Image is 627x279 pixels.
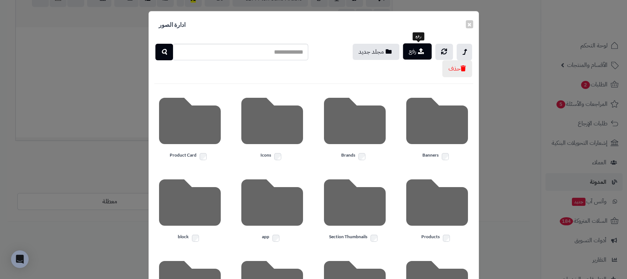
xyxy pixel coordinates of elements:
label: app [237,233,308,243]
input: Banners [442,153,449,160]
button: × [466,20,473,28]
input: app [273,235,280,242]
label: Section Thumbnails [319,233,391,243]
button: حذف [442,60,472,77]
button: مجلد جديد [353,44,399,60]
input: Brands [358,153,365,160]
input: block [192,235,199,242]
input: Products [443,235,450,242]
label: block [154,233,226,243]
button: رفع [403,43,432,60]
label: Product Card [154,152,226,161]
label: Products [401,233,473,243]
label: Icons [237,152,308,161]
div: رفع [412,32,424,40]
label: Banners [401,152,473,161]
div: Open Intercom Messenger [11,250,29,268]
input: Icons [274,153,281,160]
label: Brands [319,152,391,161]
input: Product Card [200,153,207,160]
input: Section Thumbnails [370,235,377,242]
h4: ادارة الصور [154,17,190,33]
